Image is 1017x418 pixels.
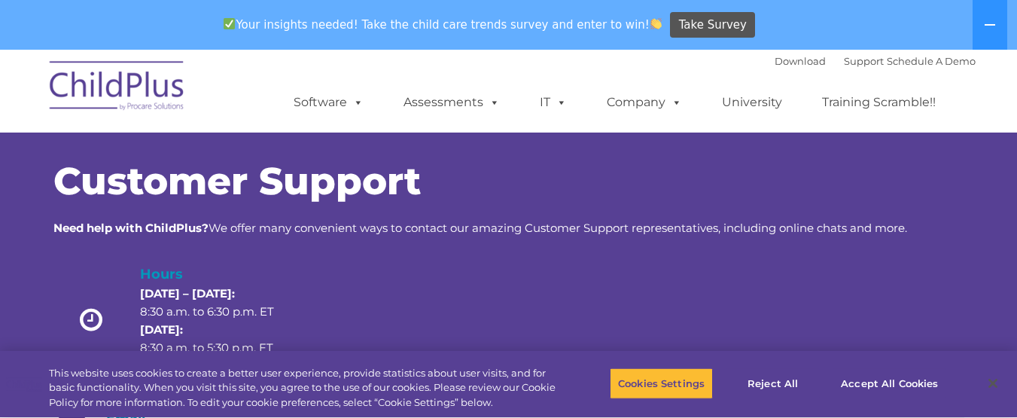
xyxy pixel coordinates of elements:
[53,158,421,204] span: Customer Support
[140,285,300,357] p: 8:30 a.m. to 6:30 p.m. ET 8:30 a.m. to 5:30 p.m. ET
[140,286,235,301] strong: [DATE] – [DATE]:
[140,264,300,285] h4: Hours
[224,18,235,29] img: ✅
[807,87,951,117] a: Training Scramble!!
[218,10,668,39] span: Your insights needed! Take the child care trends survey and enter to win!
[833,368,946,399] button: Accept All Cookies
[140,322,183,337] strong: [DATE]:
[49,366,559,410] div: This website uses cookies to create a better user experience, provide statistics about user visit...
[976,367,1009,400] button: Close
[279,87,379,117] a: Software
[707,87,797,117] a: University
[844,55,884,67] a: Support
[887,55,976,67] a: Schedule A Demo
[388,87,515,117] a: Assessments
[726,368,820,399] button: Reject All
[775,55,976,67] font: |
[592,87,697,117] a: Company
[679,12,747,38] span: Take Survey
[610,368,713,399] button: Cookies Settings
[53,221,907,235] span: We offer many convenient ways to contact our amazing Customer Support representatives, including ...
[650,18,662,29] img: 👏
[42,50,193,126] img: ChildPlus by Procare Solutions
[53,221,209,235] strong: Need help with ChildPlus?
[775,55,826,67] a: Download
[670,12,755,38] a: Take Survey
[525,87,582,117] a: IT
